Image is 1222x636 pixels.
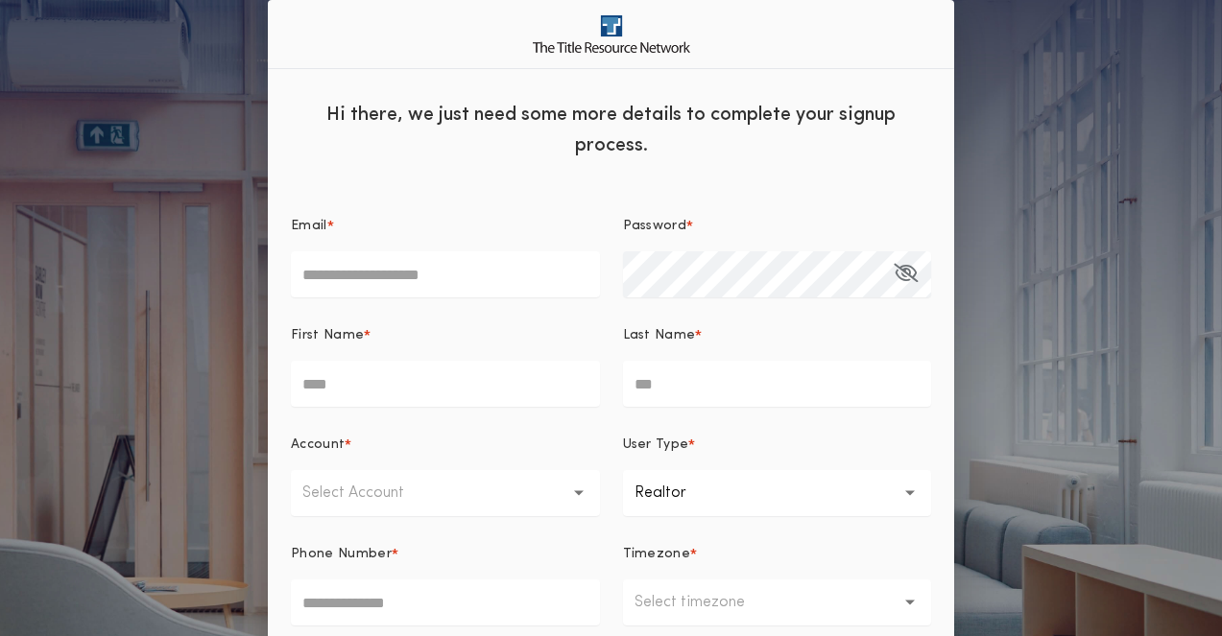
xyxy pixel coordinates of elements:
[291,436,345,455] p: Account
[623,545,691,564] p: Timezone
[635,591,776,614] p: Select timezone
[291,579,600,625] input: Phone Number*
[291,326,364,345] p: First Name
[302,482,435,505] p: Select Account
[623,217,687,236] p: Password
[623,436,689,455] p: User Type
[635,482,717,505] p: Realtor
[623,470,932,516] button: Realtor
[291,251,600,297] input: Email*
[268,84,954,171] div: Hi there, we just need some more details to complete your signup process.
[623,361,932,407] input: Last Name*
[894,251,918,297] button: Password*
[291,217,327,236] p: Email
[623,326,696,345] p: Last Name
[533,15,690,53] img: logo
[291,361,600,407] input: First Name*
[623,579,932,625] button: Select timezone
[291,545,392,564] p: Phone Number
[291,470,600,516] button: Select Account
[623,251,932,297] input: Password*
